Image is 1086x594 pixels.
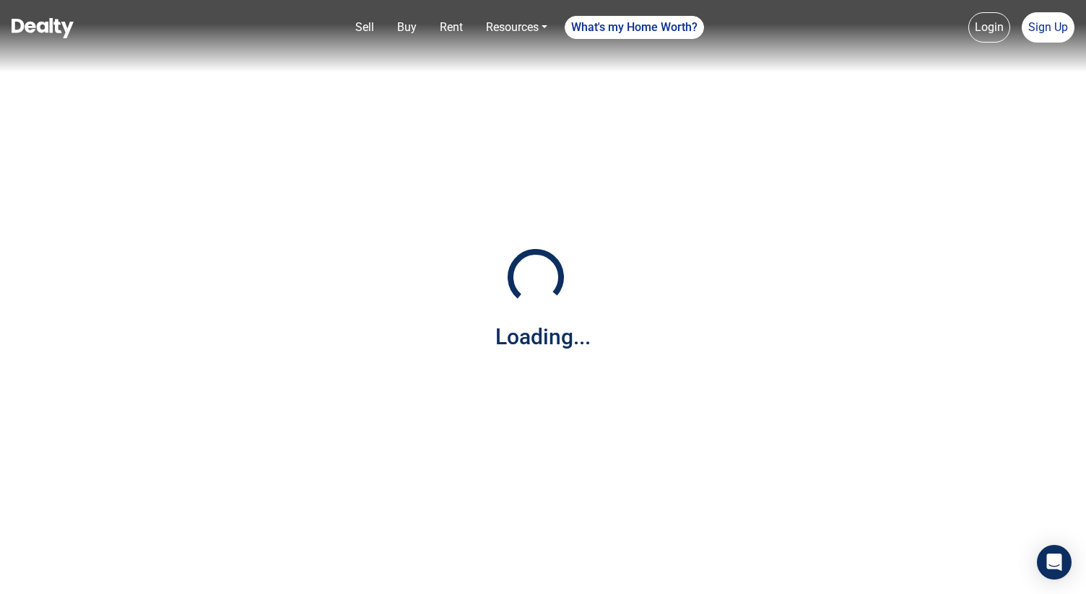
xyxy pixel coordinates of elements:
[349,13,380,42] a: Sell
[968,12,1010,43] a: Login
[434,13,469,42] a: Rent
[7,551,51,594] iframe: BigID CMP Widget
[391,13,422,42] a: Buy
[12,18,74,38] img: Dealty - Buy, Sell & Rent Homes
[565,16,704,39] a: What's my Home Worth?
[1037,545,1072,580] div: Open Intercom Messenger
[500,241,572,313] img: Loading
[1022,12,1074,43] a: Sign Up
[495,320,591,353] div: Loading...
[480,13,553,42] a: Resources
